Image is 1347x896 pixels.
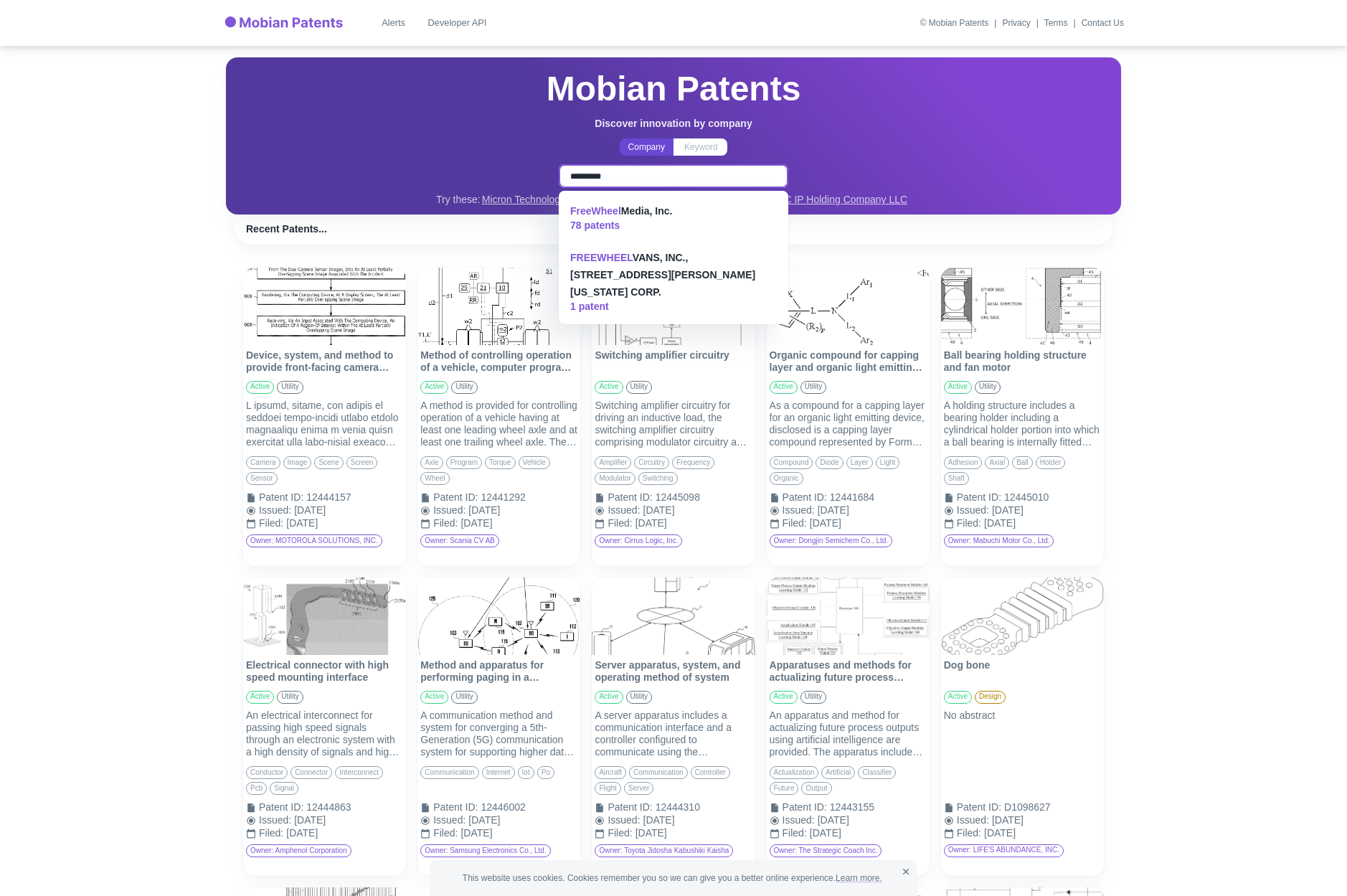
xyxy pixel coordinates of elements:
div: Owner: Scania CV AB [420,534,499,547]
a: Privacy [1002,19,1030,27]
span: design [975,692,1005,702]
span: output [802,784,831,793]
div: Filed : [433,517,458,530]
span: utility [975,382,1000,392]
div: program [446,456,482,469]
div: Issued : [259,814,291,827]
div: [DATE] [992,504,1101,517]
p: Method of controlling operation of a vehicle, computer program, computer-readable medium, control... [420,349,577,375]
button: Keyword [673,138,727,156]
div: Patent ID : [608,491,652,504]
span: iot [519,768,534,778]
div: Issued : [783,504,815,517]
div: iot [518,766,534,779]
span: wheel [421,474,448,484]
span: Owner: MOTOROLA SOLUTIONS, INC. [247,537,382,546]
span: utility [627,382,651,392]
div: organic [770,472,803,485]
div: Owner: Amphenol Corporation [246,844,351,857]
div: light [876,456,900,469]
a: Switching amplifier circuitrySwitching amplifier circuitryactiveutilitySwitching amplifier circui... [592,268,755,534]
span: active [421,382,448,392]
div: connector [290,766,332,779]
div: Issued : [433,814,465,827]
div: Owner: MOTOROLA SOLUTIONS, INC. [246,534,382,547]
span: utility [452,382,476,392]
img: Method of controlling operation of a vehicle, computer program, computer-readable medium, control... [417,268,580,345]
span: FREEWHEEL [570,252,633,263]
p: Ball bearing holding structure and fan motor [944,349,1101,375]
div: active [595,381,623,394]
a: Apparatuses and methods for actualizing future process outputs using artificial intelligenceAppar... [767,577,930,844]
div: [DATE] [286,517,403,529]
div: pcb [246,782,267,795]
span: torque [486,458,515,468]
div: conductor [246,766,288,779]
div: Owner: Cirrus Logic, Inc. [595,534,682,547]
span: shaft [945,474,968,484]
span: program [447,458,481,468]
img: Device, system, and method to provide front-facing camera images identified using a scene image a... [243,268,406,345]
div: 12444157 [306,491,403,504]
div: L ipsumd, sitame, con adipis el seddoei tempo-incidi utlabo etdolo magnaaliqu enima m venia quisn... [246,400,403,448]
p: Apparatuses and methods for actualizing future process outputs using artificial intelligence [770,659,927,685]
div: Filed : [957,517,981,530]
div: active [246,691,274,704]
img: Electrical connector with high speed mounting interface [243,577,406,655]
div: Switching amplifier circuitry for driving an inductive load, the switching amplifier circuitry co... [595,400,752,448]
div: utility [277,691,303,704]
div: Issued : [608,504,640,517]
span: ball [1013,458,1032,468]
a: Terms [1044,19,1068,27]
div: [DATE] [294,504,403,517]
a: Electrical connector with high speed mounting interfaceElectrical connector with high speed mount... [243,577,406,844]
div: © Mobian Patents [920,19,989,27]
div: active [420,691,448,704]
span: actualization [770,768,818,778]
div: [DATE] [635,827,752,839]
a: Dog boneDog boneactivedesignNo abstractPatent ID:D1098627Issued:[DATE]Filed:[DATE] [941,577,1104,844]
img: Dog bone [941,577,1104,655]
div: Server apparatus, system, and operating method of systemServer apparatus, system, and operating m... [592,577,755,876]
a: Alerts [371,10,417,36]
p: Method and apparatus for performing paging in a communication system [420,659,577,685]
div: layer [846,456,873,469]
span: Owner: Amphenol Corporation [247,847,351,856]
div: Issued : [433,504,465,517]
div: communication [420,766,478,779]
div: Method of controlling operation of a vehicle, computer program, computer-readable medium, control... [417,268,580,566]
span: conductor [247,768,287,778]
div: | [1036,16,1039,29]
div: Organic compound for capping layer and organic light emitting diode comprising the sameOrganic co... [767,268,930,566]
div: [DATE] [286,827,403,839]
a: Micron Technology, Inc. [482,194,590,206]
div: Issued : [957,814,989,827]
div: diode [816,456,843,469]
span: image [284,458,311,468]
span: flight [595,784,620,793]
span: switching [639,474,677,484]
div: axle [420,456,443,469]
div: output [801,782,831,795]
span: compound [770,458,813,468]
span: VANS, INC., [STREET_ADDRESS][PERSON_NAME][US_STATE] CORP. [570,252,755,298]
div: controller [691,766,730,779]
div: Issued : [957,504,989,517]
span: This website uses cookies. Cookies remember you so we can give you a better online experience. [463,872,884,885]
div: A method is provided for controlling operation of a vehicle having at least one leading wheel axl... [420,400,577,448]
div: [DATE] [468,814,577,826]
div: [DATE] [818,504,927,517]
div: utility [800,381,826,394]
div: Filed : [957,827,981,840]
span: utility [452,692,476,702]
div: frequency [672,456,714,469]
div: compound [770,456,813,469]
span: active [770,692,797,702]
div: 12445010 [1004,491,1101,504]
div: No abstract [944,709,1101,758]
span: Owner: Dongjin Semichem Co., Ltd. [770,537,892,546]
div: Method and apparatus for performing paging in a communication systemMethod and apparatus for perf... [417,577,580,876]
a: EMC IP Holding Company LLC [769,194,907,206]
span: Owner: LIFE'S ABUNDANCE, INC. [945,846,1063,855]
span: utility [801,382,826,392]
